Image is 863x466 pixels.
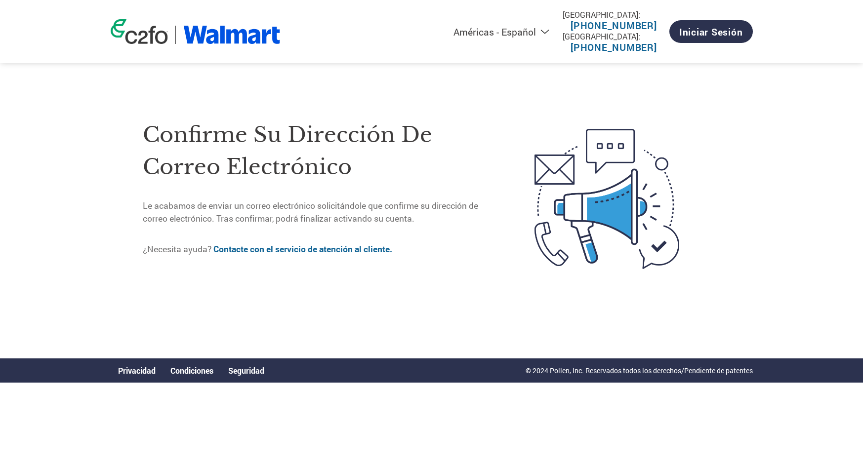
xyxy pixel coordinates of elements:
[143,243,493,256] p: ¿Necesita ayuda?
[228,365,264,376] a: Seguridad
[183,26,281,44] img: Walmart
[669,20,753,43] a: Iniciar sesión
[563,9,665,20] div: [GEOGRAPHIC_DATA]:
[111,19,168,44] img: c2fo logo
[213,243,392,255] a: Contacte con el servicio de atención al cliente.
[118,365,156,376] a: Privacidad
[143,119,493,183] h1: Confirme su dirección de correo electrónico
[143,199,493,226] p: Le acabamos de enviar un correo electrónico solicitándole que confirme su dirección de correo ele...
[493,111,721,287] img: open-email
[526,365,753,376] p: © 2024 Pollen, Inc. Reservados todos los derechos/Pendiente de patentes
[571,41,657,53] a: [PHONE_NUMBER]
[571,19,657,32] a: [PHONE_NUMBER]
[563,31,665,41] div: [GEOGRAPHIC_DATA]:
[170,365,213,376] a: Condiciones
